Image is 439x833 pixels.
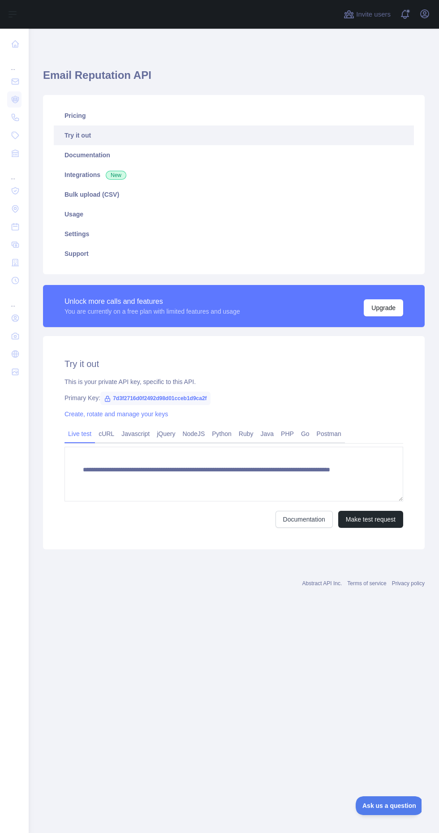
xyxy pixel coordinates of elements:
[100,392,210,405] span: 7d3f2716d0f2492d98d01cceb1d9ca2f
[65,393,403,402] div: Primary Key:
[342,7,392,22] button: Invite users
[275,511,333,528] a: Documentation
[65,307,240,316] div: You are currently on a free plan with limited features and usage
[106,171,126,180] span: New
[257,427,278,441] a: Java
[65,410,168,418] a: Create, rotate and manage your keys
[54,145,414,165] a: Documentation
[65,377,403,386] div: This is your private API key, specific to this API.
[95,427,118,441] a: cURL
[297,427,313,441] a: Go
[65,358,403,370] h2: Try it out
[54,224,414,244] a: Settings
[277,427,297,441] a: PHP
[118,427,153,441] a: Javascript
[347,580,386,587] a: Terms of service
[338,511,403,528] button: Make test request
[54,244,414,263] a: Support
[54,185,414,204] a: Bulk upload (CSV)
[54,165,414,185] a: Integrations New
[54,106,414,125] a: Pricing
[65,296,240,307] div: Unlock more calls and features
[313,427,345,441] a: Postman
[7,290,22,308] div: ...
[302,580,342,587] a: Abstract API Inc.
[54,204,414,224] a: Usage
[54,125,414,145] a: Try it out
[7,54,22,72] div: ...
[179,427,208,441] a: NodeJS
[7,163,22,181] div: ...
[356,796,421,815] iframe: Toggle Customer Support
[235,427,257,441] a: Ruby
[208,427,235,441] a: Python
[153,427,179,441] a: jQuery
[364,299,403,316] button: Upgrade
[65,427,95,441] a: Live test
[356,9,391,20] span: Invite users
[43,68,425,90] h1: Email Reputation API
[392,580,425,587] a: Privacy policy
